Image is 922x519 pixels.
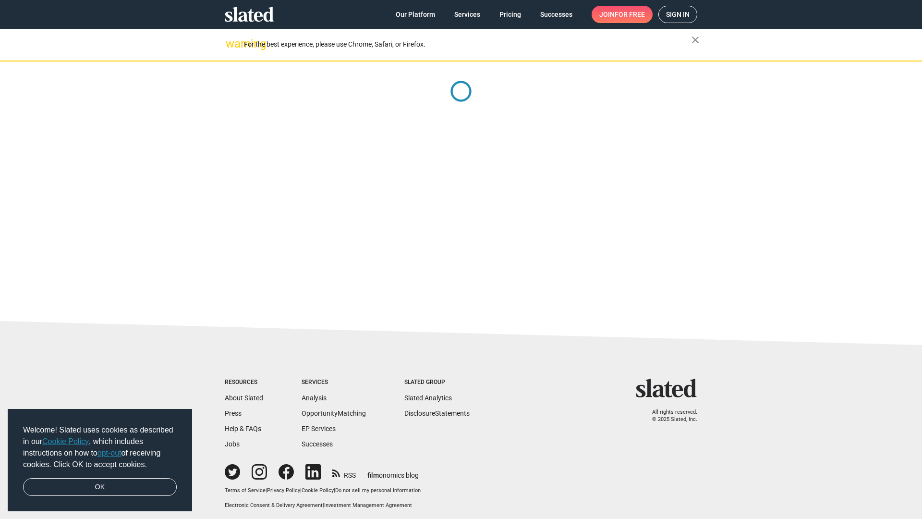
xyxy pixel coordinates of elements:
[666,6,690,23] span: Sign in
[599,6,645,23] span: Join
[302,394,327,402] a: Analysis
[690,34,701,46] mat-icon: close
[302,379,366,386] div: Services
[499,6,521,23] span: Pricing
[226,38,237,49] mat-icon: warning
[642,409,697,423] p: All rights reserved. © 2025 Slated, Inc.
[225,379,263,386] div: Resources
[533,6,580,23] a: Successes
[367,463,419,480] a: filmonomics blog
[244,38,691,51] div: For the best experience, please use Chrome, Safari, or Firefox.
[302,409,366,417] a: OpportunityMatching
[23,478,177,496] a: dismiss cookie message
[225,425,261,432] a: Help & FAQs
[8,409,192,512] div: cookieconsent
[302,425,336,432] a: EP Services
[97,449,121,457] a: opt-out
[592,6,653,23] a: Joinfor free
[615,6,645,23] span: for free
[388,6,443,23] a: Our Platform
[332,465,356,480] a: RSS
[335,487,421,494] button: Do not sell my personal information
[367,471,379,479] span: film
[492,6,529,23] a: Pricing
[404,394,452,402] a: Slated Analytics
[404,409,470,417] a: DisclosureStatements
[302,440,333,448] a: Successes
[42,437,89,445] a: Cookie Policy
[300,487,302,494] span: |
[540,6,572,23] span: Successes
[225,487,266,494] a: Terms of Service
[266,487,267,494] span: |
[225,394,263,402] a: About Slated
[404,379,470,386] div: Slated Group
[324,502,412,508] a: Investment Management Agreement
[302,487,334,494] a: Cookie Policy
[454,6,480,23] span: Services
[334,487,335,494] span: |
[267,487,300,494] a: Privacy Policy
[658,6,697,23] a: Sign in
[225,440,240,448] a: Jobs
[225,409,242,417] a: Press
[396,6,435,23] span: Our Platform
[323,502,324,508] span: |
[447,6,488,23] a: Services
[23,424,177,470] span: Welcome! Slated uses cookies as described in our , which includes instructions on how to of recei...
[225,502,323,508] a: Electronic Consent & Delivery Agreement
